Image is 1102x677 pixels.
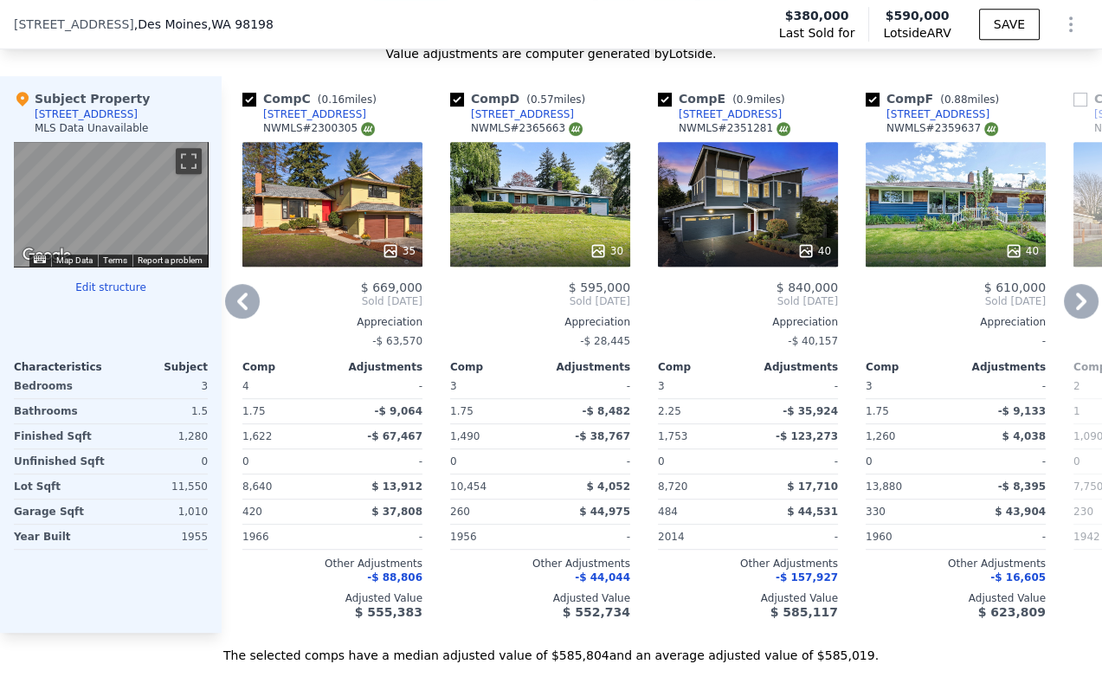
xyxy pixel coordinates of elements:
div: 40 [797,242,831,260]
div: 2014 [658,525,744,549]
img: NWMLS Logo [984,122,998,136]
span: 13,880 [866,480,902,493]
div: Garage Sqft [14,500,107,524]
div: Adjusted Value [866,591,1046,605]
div: - [544,449,630,474]
span: Sold [DATE] [658,294,838,308]
span: 1,490 [450,430,480,442]
div: - [544,525,630,549]
div: - [959,525,1046,549]
div: Subject [111,360,208,374]
button: Edit structure [14,280,208,294]
span: ( miles) [933,93,1006,106]
div: Map [14,142,208,267]
div: - [544,374,630,398]
img: Google [18,244,75,267]
div: 11,550 [114,474,208,499]
span: -$ 8,395 [998,480,1046,493]
span: -$ 16,605 [990,571,1046,584]
div: Other Adjustments [866,557,1046,571]
span: 260 [450,506,470,518]
div: Comp [866,360,956,374]
div: Appreciation [450,315,630,329]
div: Finished Sqft [14,424,107,448]
div: - [751,525,838,549]
span: 0 [242,455,249,467]
div: Other Adjustments [450,557,630,571]
span: $ 37,808 [371,506,422,518]
span: $ 623,809 [978,605,1046,619]
div: 1.75 [866,399,952,423]
span: , Des Moines [134,16,274,33]
div: 30 [590,242,623,260]
div: Appreciation [242,315,422,329]
div: Street View [14,142,208,267]
div: Adjusted Value [242,591,422,605]
a: Terms [103,255,127,265]
span: Lotside ARV [883,24,951,42]
img: NWMLS Logo [361,122,375,136]
div: 1955 [114,525,208,549]
div: Unfinished Sqft [14,449,107,474]
div: Adjustments [540,360,630,374]
div: 1966 [242,525,329,549]
span: 0 [450,455,457,467]
span: $ 552,734 [563,605,630,619]
span: 0 [658,455,665,467]
div: NWMLS # 2365663 [471,121,583,136]
div: Comp C [242,90,383,107]
div: Appreciation [866,315,1046,329]
div: - [751,374,838,398]
div: 1960 [866,525,952,549]
div: NWMLS # 2359637 [886,121,998,136]
div: - [336,374,422,398]
button: Keyboard shortcuts [34,255,46,263]
span: 8,720 [658,480,687,493]
div: Comp D [450,90,592,107]
span: -$ 44,044 [575,571,630,584]
span: 8,640 [242,480,272,493]
div: 1.75 [242,399,329,423]
div: Comp F [866,90,1006,107]
span: $ 13,912 [371,480,422,493]
button: SAVE [979,9,1040,40]
div: 1.5 [114,399,208,423]
span: -$ 67,467 [367,430,422,442]
a: Open this area in Google Maps (opens a new window) [18,244,75,267]
span: 3 [866,380,873,392]
div: Comp [450,360,540,374]
div: Comp [242,360,332,374]
span: $ 4,038 [1002,430,1046,442]
span: -$ 63,570 [372,335,422,347]
div: Lot Sqft [14,474,107,499]
span: -$ 8,482 [583,405,630,417]
span: ( miles) [725,93,791,106]
span: 0.9 [737,93,753,106]
span: 0 [866,455,873,467]
div: Bedrooms [14,374,107,398]
span: 0 [1073,455,1080,467]
div: Other Adjustments [242,557,422,571]
span: -$ 9,133 [998,405,1046,417]
button: Map Data [56,255,93,267]
span: $ 840,000 [777,280,838,294]
span: -$ 35,924 [783,405,838,417]
div: [STREET_ADDRESS] [886,107,989,121]
div: Year Built [14,525,107,549]
div: - [959,449,1046,474]
span: , WA 98198 [208,17,274,31]
div: 3 [114,374,208,398]
a: [STREET_ADDRESS] [242,107,366,121]
div: NWMLS # 2351281 [679,121,790,136]
span: $ 555,383 [355,605,422,619]
span: -$ 88,806 [367,571,422,584]
div: - [751,449,838,474]
div: - [959,374,1046,398]
div: Characteristics [14,360,111,374]
span: 420 [242,506,262,518]
span: 1,622 [242,430,272,442]
span: $ 44,531 [787,506,838,518]
div: Comp E [658,90,792,107]
div: 1.75 [450,399,537,423]
button: Show Options [1054,7,1088,42]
